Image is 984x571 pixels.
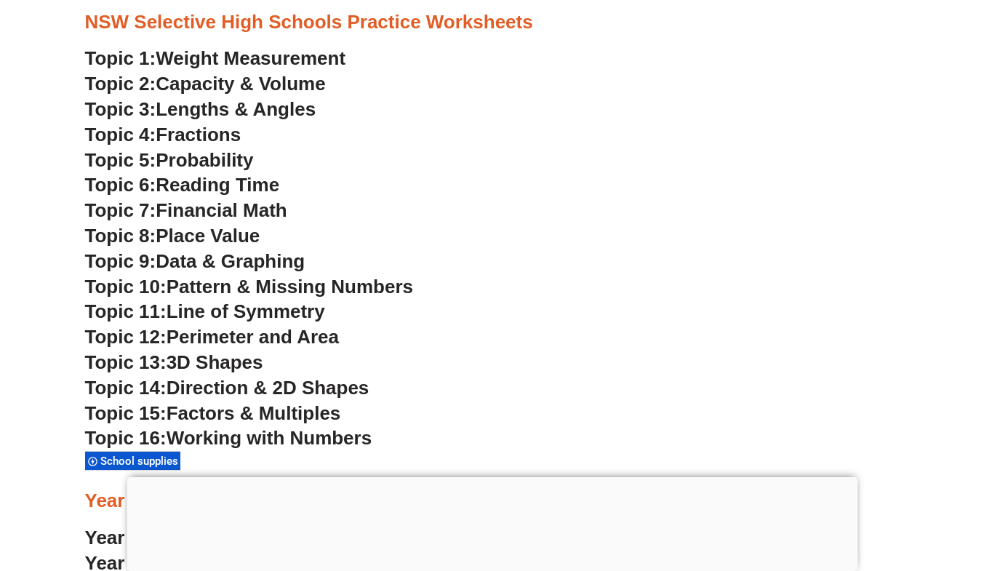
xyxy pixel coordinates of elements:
[85,250,156,272] span: Topic 9:
[85,276,413,298] a: Topic 10:Pattern & Missing Numbers
[85,402,167,424] span: Topic 15:
[85,377,369,399] a: Topic 14:Direction & 2D Shapes
[85,276,167,298] span: Topic 10:
[85,351,263,373] a: Topic 13:3D Shapes
[127,477,857,567] iframe: Advertisement
[85,98,156,120] span: Topic 3:
[85,300,325,322] a: Topic 11:Line of Symmetry
[85,174,280,196] a: Topic 6:Reading Time
[85,427,372,449] a: Topic 16:Working with Numbers
[100,455,183,468] span: School supplies
[156,225,260,247] span: Place Value
[167,427,372,449] span: Working with Numbers
[85,402,341,424] a: Topic 15:Factors & Multiples
[85,199,156,221] span: Topic 7:
[156,250,305,272] span: Data & Graphing
[85,326,339,348] a: Topic 12:Perimeter and Area
[167,402,341,424] span: Factors & Multiples
[156,73,325,95] span: Capacity & Volume
[85,225,260,247] a: Topic 8:Place Value
[85,351,167,373] span: Topic 13:
[85,73,326,95] a: Topic 2:Capacity & Volume
[156,47,345,69] span: Weight Measurement
[85,47,346,69] a: Topic 1:Weight Measurement
[156,149,253,171] span: Probability
[85,377,167,399] span: Topic 14:
[167,326,339,348] span: Perimeter and Area
[85,250,305,272] a: Topic 9:Data & Graphing
[85,527,265,548] span: Year 7 Worksheet 1:
[85,124,156,145] span: Topic 4:
[85,527,490,548] a: Year 7 Worksheet 1:Numbers and Operations
[167,276,413,298] span: Pattern & Missing Numbers
[156,98,316,120] span: Lengths & Angles
[85,149,254,171] a: Topic 5:Probability
[85,199,287,221] a: Topic 7:Financial Math
[156,124,241,145] span: Fractions
[85,98,316,120] a: Topic 3:Lengths & Angles
[167,300,325,322] span: Line of Symmetry
[85,47,156,69] span: Topic 1:
[85,10,900,35] h3: NSW Selective High Schools Practice Worksheets
[85,427,167,449] span: Topic 16:
[85,326,167,348] span: Topic 12:
[85,124,241,145] a: Topic 4:Fractions
[85,149,156,171] span: Topic 5:
[167,377,369,399] span: Direction & 2D Shapes
[156,174,279,196] span: Reading Time
[742,407,984,571] iframe: Chat Widget
[167,351,263,373] span: 3D Shapes
[156,199,287,221] span: Financial Math
[85,225,156,247] span: Topic 8:
[85,73,156,95] span: Topic 2:
[85,489,900,514] h3: Year 7 Math Worksheets
[85,174,156,196] span: Topic 6:
[85,451,180,471] div: School supplies
[85,300,167,322] span: Topic 11:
